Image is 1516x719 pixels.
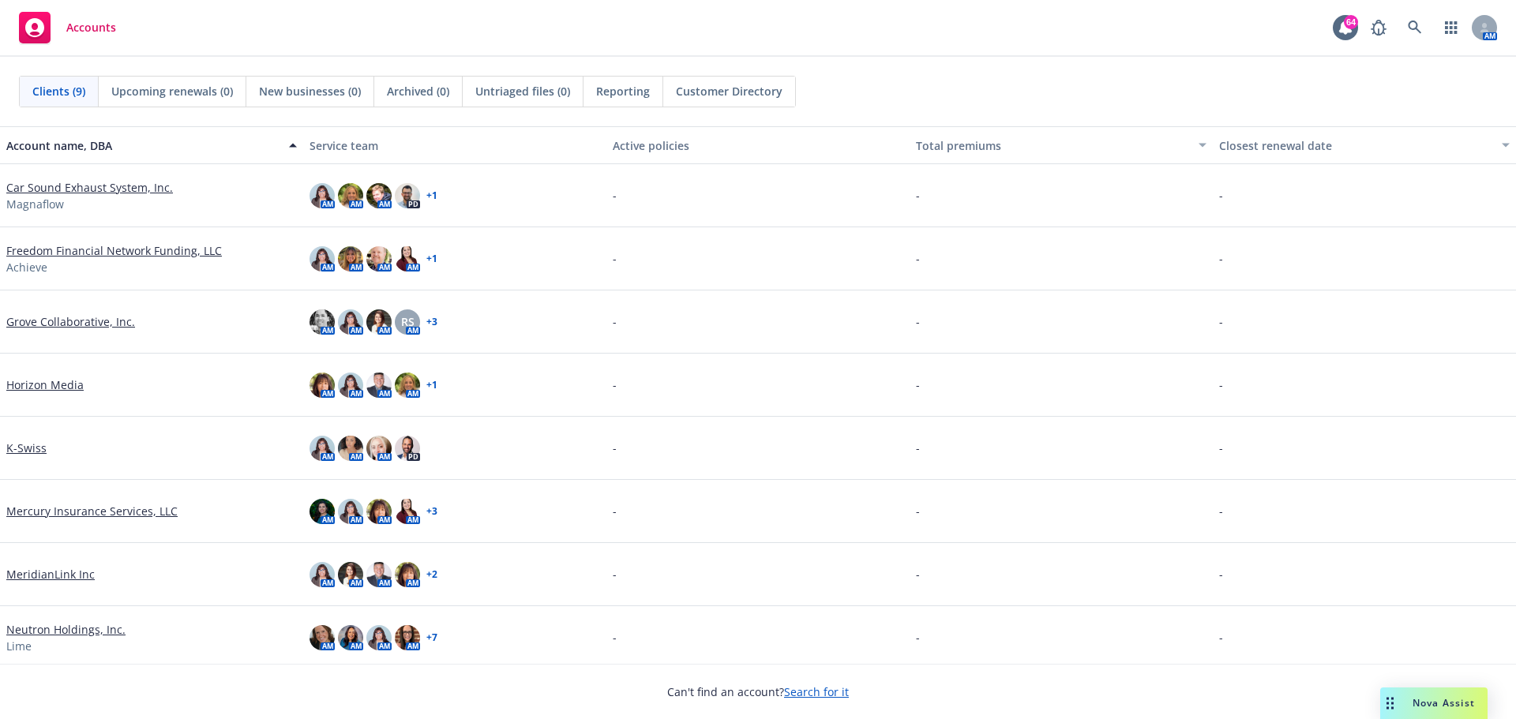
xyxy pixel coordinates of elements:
[1413,696,1475,710] span: Nova Assist
[366,625,392,650] img: photo
[916,250,920,267] span: -
[1213,126,1516,164] button: Closest renewal date
[13,6,122,50] a: Accounts
[310,373,335,398] img: photo
[303,126,606,164] button: Service team
[338,309,363,335] img: photo
[916,503,920,519] span: -
[1219,313,1223,330] span: -
[1380,687,1488,719] button: Nova Assist
[6,503,178,519] a: Mercury Insurance Services, LLC
[6,313,135,330] a: Grove Collaborative, Inc.
[1219,187,1223,204] span: -
[395,183,420,208] img: photo
[395,246,420,271] img: photo
[426,507,437,516] a: + 3
[916,187,920,204] span: -
[395,436,420,461] img: photo
[395,625,420,650] img: photo
[338,436,363,461] img: photo
[259,83,361,99] span: New businesses (0)
[916,566,920,582] span: -
[6,242,222,259] a: Freedom Financial Network Funding, LLC
[310,183,335,208] img: photo
[310,309,335,335] img: photo
[916,440,920,456] span: -
[613,313,617,330] span: -
[676,83,782,99] span: Customer Directory
[366,499,392,524] img: photo
[310,436,335,461] img: photo
[338,499,363,524] img: photo
[366,183,392,208] img: photo
[6,137,280,154] div: Account name, DBA
[613,629,617,646] span: -
[916,137,1189,154] div: Total premiums
[338,246,363,271] img: photo
[338,183,363,208] img: photo
[426,570,437,579] a: + 2
[366,373,392,398] img: photo
[426,380,437,390] a: + 1
[1363,12,1394,43] a: Report a Bug
[667,683,849,700] span: Can't find an account?
[916,629,920,646] span: -
[6,440,47,456] a: K-Swiss
[6,179,173,196] a: Car Sound Exhaust System, Inc.
[426,317,437,327] a: + 3
[426,191,437,200] a: + 1
[366,562,392,587] img: photo
[1344,13,1358,27] div: 64
[613,566,617,582] span: -
[395,373,420,398] img: photo
[613,440,617,456] span: -
[613,376,617,393] span: -
[1380,687,1400,719] div: Drag to move
[366,309,392,335] img: photo
[606,126,910,164] button: Active policies
[613,503,617,519] span: -
[613,250,617,267] span: -
[366,246,392,271] img: photo
[395,499,420,524] img: photo
[1219,629,1223,646] span: -
[338,373,363,398] img: photo
[1219,566,1223,582] span: -
[6,638,32,654] span: Lime
[66,21,116,34] span: Accounts
[6,566,95,582] a: MeridianLink Inc
[1219,137,1492,154] div: Closest renewal date
[916,376,920,393] span: -
[310,499,335,524] img: photo
[338,625,363,650] img: photo
[916,313,920,330] span: -
[366,436,392,461] img: photo
[32,83,85,99] span: Clients (9)
[910,126,1213,164] button: Total premiums
[310,625,335,650] img: photo
[784,684,849,699] a: Search for it
[1219,440,1223,456] span: -
[613,137,903,154] div: Active policies
[426,254,437,264] a: + 1
[596,83,650,99] span: Reporting
[6,376,84,393] a: Horizon Media
[387,83,449,99] span: Archived (0)
[1219,250,1223,267] span: -
[310,246,335,271] img: photo
[310,137,600,154] div: Service team
[1219,376,1223,393] span: -
[1399,12,1431,43] a: Search
[6,259,47,275] span: Achieve
[401,313,415,330] span: RS
[310,562,335,587] img: photo
[111,83,233,99] span: Upcoming renewals (0)
[6,196,64,212] span: Magnaflow
[338,562,363,587] img: photo
[426,633,437,642] a: + 7
[1435,12,1467,43] a: Switch app
[1219,503,1223,519] span: -
[613,187,617,204] span: -
[475,83,570,99] span: Untriaged files (0)
[395,562,420,587] img: photo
